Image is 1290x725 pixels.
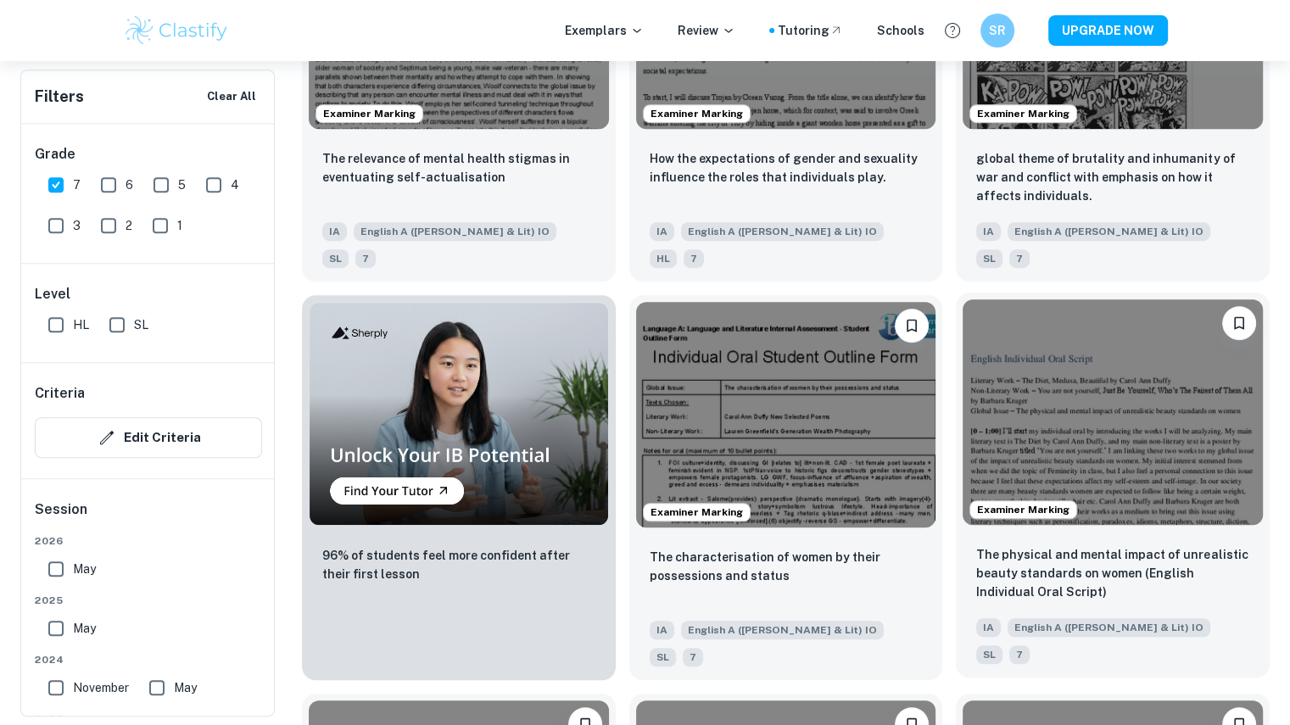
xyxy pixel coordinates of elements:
[322,149,595,187] p: The relevance of mental health stigmas in eventuating self-actualisation
[629,295,943,679] a: Examiner MarkingBookmarkThe characterisation of women by their possessions and statusIAEnglish A ...
[976,618,1001,637] span: IA
[73,176,81,194] span: 7
[636,302,936,527] img: English A (Lang & Lit) IO IA example thumbnail: The characterisation of women by their p
[309,302,609,525] img: Thumbnail
[681,222,884,241] span: English A ([PERSON_NAME] & Lit) IO
[976,645,1002,664] span: SL
[681,621,884,639] span: English A ([PERSON_NAME] & Lit) IO
[177,216,182,235] span: 1
[980,14,1014,47] button: SR
[1048,15,1168,46] button: UPGRADE NOW
[73,315,89,334] span: HL
[970,106,1076,121] span: Examiner Marking
[302,295,616,679] a: Thumbnail96% of students feel more confident after their first lesson
[231,176,239,194] span: 4
[203,84,260,109] button: Clear All
[322,546,595,583] p: 96% of students feel more confident after their first lesson
[963,299,1263,524] img: English A (Lang & Lit) IO IA example thumbnail: The physical and mental impact of unreal
[35,533,262,549] span: 2026
[650,648,676,666] span: SL
[35,144,262,165] h6: Grade
[976,149,1249,205] p: global theme of brutality and inhumanity of war and conflict with emphasis on how it affects indi...
[650,621,674,639] span: IA
[683,648,703,666] span: 7
[976,222,1001,241] span: IA
[877,21,924,40] a: Schools
[987,21,1007,40] h6: SR
[1222,306,1256,340] button: Bookmark
[322,249,349,268] span: SL
[895,309,929,343] button: Bookmark
[1008,618,1210,637] span: English A ([PERSON_NAME] & Lit) IO
[35,284,262,304] h6: Level
[126,216,132,235] span: 2
[938,16,967,45] button: Help and Feedback
[650,249,677,268] span: HL
[956,295,1270,679] a: Examiner MarkingBookmarkThe physical and mental impact of unrealistic beauty standards on women (...
[322,222,347,241] span: IA
[73,216,81,235] span: 3
[684,249,704,268] span: 7
[778,21,843,40] a: Tutoring
[35,383,85,404] h6: Criteria
[35,593,262,608] span: 2025
[1009,645,1030,664] span: 7
[976,545,1249,601] p: The physical and mental impact of unrealistic beauty standards on women (English Individual Oral ...
[678,21,735,40] p: Review
[35,85,84,109] h6: Filters
[976,249,1002,268] span: SL
[73,619,96,638] span: May
[565,21,644,40] p: Exemplars
[126,176,133,194] span: 6
[1008,222,1210,241] span: English A ([PERSON_NAME] & Lit) IO
[35,417,262,458] button: Edit Criteria
[35,499,262,533] h6: Session
[123,14,231,47] img: Clastify logo
[134,315,148,334] span: SL
[73,560,96,578] span: May
[316,106,422,121] span: Examiner Marking
[644,106,750,121] span: Examiner Marking
[650,548,923,585] p: The characterisation of women by their possessions and status
[650,149,923,187] p: How the expectations of gender and sexuality influence the roles that individuals play.
[644,505,750,520] span: Examiner Marking
[354,222,556,241] span: English A ([PERSON_NAME] & Lit) IO
[1009,249,1030,268] span: 7
[73,678,129,697] span: November
[650,222,674,241] span: IA
[178,176,186,194] span: 5
[35,652,262,667] span: 2024
[355,249,376,268] span: 7
[970,502,1076,517] span: Examiner Marking
[174,678,197,697] span: May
